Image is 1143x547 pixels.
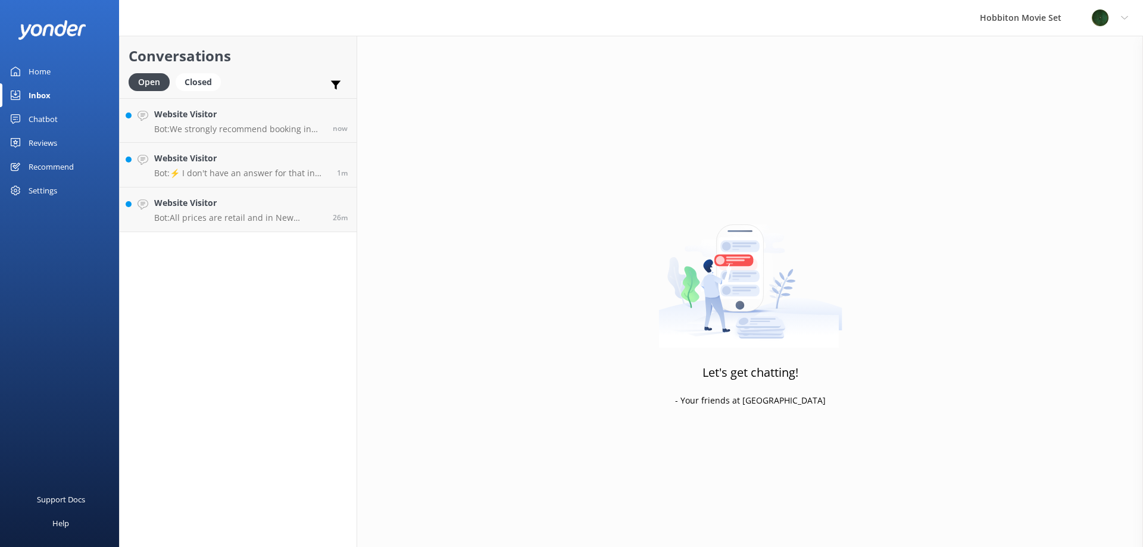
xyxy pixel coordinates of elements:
[29,60,51,83] div: Home
[154,124,324,135] p: Bot: We strongly recommend booking in advance as our tours are known to sell out, especially betw...
[1091,9,1109,27] img: 34-1625720359.png
[176,75,227,88] a: Closed
[333,123,348,133] span: Aug 30 2025 04:47pm (UTC +12:00) Pacific/Auckland
[29,155,74,179] div: Recommend
[29,107,58,131] div: Chatbot
[52,511,69,535] div: Help
[675,394,826,407] p: - Your friends at [GEOGRAPHIC_DATA]
[129,75,176,88] a: Open
[154,108,324,121] h4: Website Visitor
[702,363,798,382] h3: Let's get chatting!
[37,487,85,511] div: Support Docs
[337,168,348,178] span: Aug 30 2025 04:47pm (UTC +12:00) Pacific/Auckland
[29,83,51,107] div: Inbox
[120,143,357,187] a: Website VisitorBot:⚡ I don't have an answer for that in my knowledge base. Please try and rephras...
[129,45,348,67] h2: Conversations
[154,212,324,223] p: Bot: All prices are retail and in New Zealand Dollars (NZD) - GST inclusive. You can contact your...
[154,168,328,179] p: Bot: ⚡ I don't have an answer for that in my knowledge base. Please try and rephrase your questio...
[154,152,328,165] h4: Website Visitor
[176,73,221,91] div: Closed
[154,196,324,210] h4: Website Visitor
[129,73,170,91] div: Open
[29,131,57,155] div: Reviews
[29,179,57,202] div: Settings
[18,20,86,40] img: yonder-white-logo.png
[333,212,348,223] span: Aug 30 2025 04:22pm (UTC +12:00) Pacific/Auckland
[120,98,357,143] a: Website VisitorBot:We strongly recommend booking in advance as our tours are known to sell out, e...
[120,187,357,232] a: Website VisitorBot:All prices are retail and in New Zealand Dollars (NZD) - GST inclusive. You ca...
[658,199,842,348] img: artwork of a man stealing a conversation from at giant smartphone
